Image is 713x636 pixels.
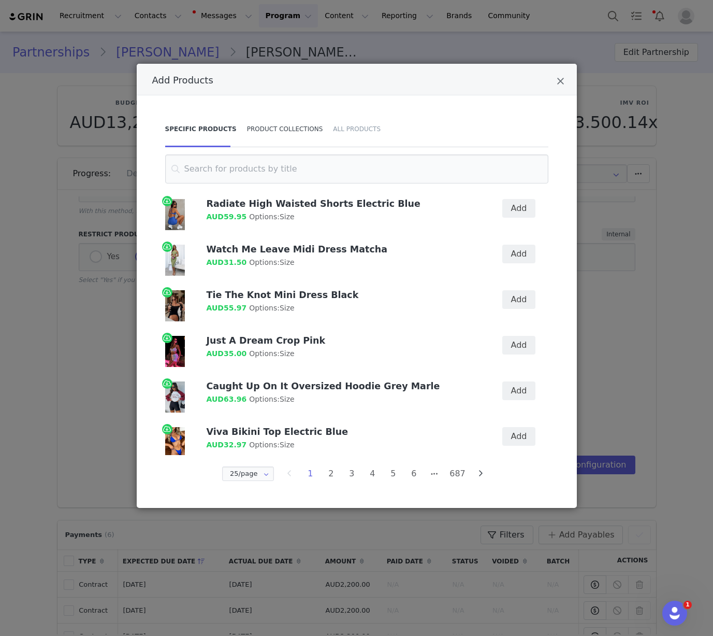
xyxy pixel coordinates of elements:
[207,258,247,266] span: AUD31.50
[165,245,185,276] img: WATCH_ME_LEAVE_MIDI_DRESS_17.08.21_01_765c6cb9-3cc6-441b-af98-c324abacddfc.jpg
[502,199,536,218] button: Add
[502,427,536,446] button: Add
[207,441,247,449] span: AUD32.97
[249,258,294,266] span: Options:
[165,427,185,458] img: 05-06-2023-11-37-00.jpg
[207,381,472,392] h4: Caught Up On It Oversized Hoodie Grey Marle
[406,467,421,481] li: 6
[683,601,692,609] span: 1
[207,395,247,403] span: AUD63.96
[165,336,185,367] img: IMG_2872.jpg
[502,336,536,355] button: Add
[662,601,687,626] iframe: Intercom live chat
[207,427,472,437] h4: Viva Bikini Top Electric Blue
[447,467,468,481] li: 687
[165,381,185,413] img: CAUGHT_UP_ON_IT_HOODIE_17.05..23_01.jpg
[207,304,247,312] span: AUD55.97
[323,467,339,481] li: 2
[249,304,294,312] span: Options:
[280,304,295,312] span: Size
[207,290,472,301] h4: Tie The Knot Mini Dress Black
[207,349,247,358] span: AUD35.00
[249,213,294,221] span: Options:
[502,290,536,309] button: Add
[249,349,294,358] span: Options:
[280,213,295,221] span: Size
[502,245,536,263] button: Add
[249,441,294,449] span: Options:
[222,467,274,481] input: Select
[280,395,295,403] span: Size
[137,64,577,508] div: Add Products
[344,467,359,481] li: 3
[385,467,401,481] li: 5
[165,290,185,321] img: 352449949_960352868341006_1033635113227497828_n.jpg
[8,8,359,20] body: Rich Text Area. Press ALT-0 for help.
[365,467,380,481] li: 4
[165,199,185,230] img: white-fox-race-me-sports-bra-electric-blue--radiate-high-waisted-shorts-electric-blue.14.08.25.12...
[207,336,472,346] h4: Just A Dream Crop Pink
[302,467,318,481] li: 1
[207,245,472,255] h4: Watch Me Leave Midi Dress Matcha
[280,441,295,449] span: Size
[280,349,295,358] span: Size
[502,381,536,400] button: Add
[249,395,294,403] span: Options:
[207,199,472,209] h4: Radiate High Waisted Shorts Electric Blue
[280,258,295,266] span: Size
[207,213,247,221] span: AUD59.95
